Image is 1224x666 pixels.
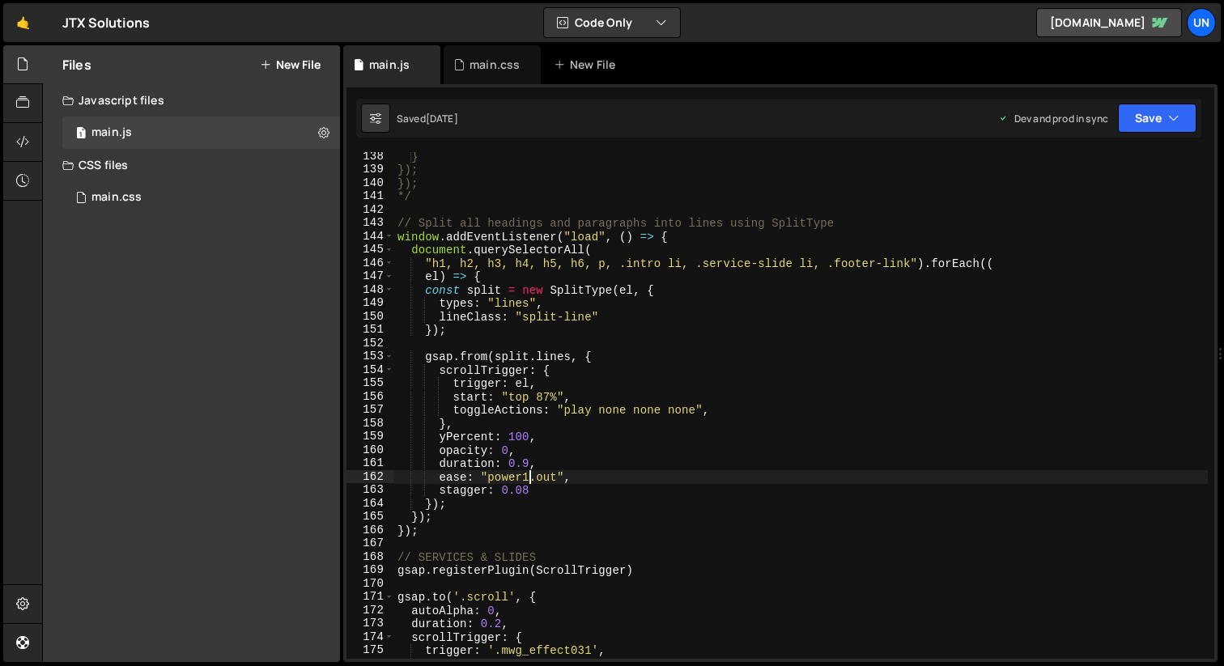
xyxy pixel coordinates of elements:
[346,617,394,630] div: 173
[62,56,91,74] h2: Files
[346,257,394,270] div: 146
[346,163,394,176] div: 139
[1187,8,1216,37] a: Un
[346,376,394,390] div: 155
[346,296,394,310] div: 149
[346,310,394,324] div: 150
[346,643,394,657] div: 175
[260,58,321,71] button: New File
[62,181,340,214] div: 16032/42936.css
[346,283,394,297] div: 148
[346,176,394,190] div: 140
[346,590,394,604] div: 171
[346,524,394,537] div: 166
[76,128,86,141] span: 1
[346,510,394,524] div: 165
[346,604,394,617] div: 172
[346,577,394,591] div: 170
[346,203,394,217] div: 142
[346,417,394,431] div: 158
[346,537,394,550] div: 167
[998,112,1108,125] div: Dev and prod in sync
[346,403,394,417] div: 157
[1118,104,1196,133] button: Save
[346,230,394,244] div: 144
[554,57,622,73] div: New File
[346,337,394,350] div: 152
[62,13,150,32] div: JTX Solutions
[346,563,394,577] div: 169
[470,57,520,73] div: main.css
[346,390,394,404] div: 156
[43,149,340,181] div: CSS files
[544,8,680,37] button: Code Only
[346,456,394,470] div: 161
[346,269,394,283] div: 147
[62,117,340,149] div: 16032/42934.js
[397,112,458,125] div: Saved
[346,189,394,203] div: 141
[346,430,394,443] div: 159
[346,497,394,511] div: 164
[346,443,394,457] div: 160
[426,112,458,125] div: [DATE]
[346,350,394,363] div: 153
[346,630,394,644] div: 174
[91,125,132,140] div: main.js
[1036,8,1182,37] a: [DOMAIN_NAME]
[346,216,394,230] div: 143
[3,3,43,42] a: 🤙
[346,550,394,564] div: 168
[346,323,394,337] div: 151
[346,150,394,163] div: 138
[346,243,394,257] div: 145
[346,483,394,497] div: 163
[346,470,394,484] div: 162
[91,190,142,205] div: main.css
[43,84,340,117] div: Javascript files
[369,57,410,73] div: main.js
[346,363,394,377] div: 154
